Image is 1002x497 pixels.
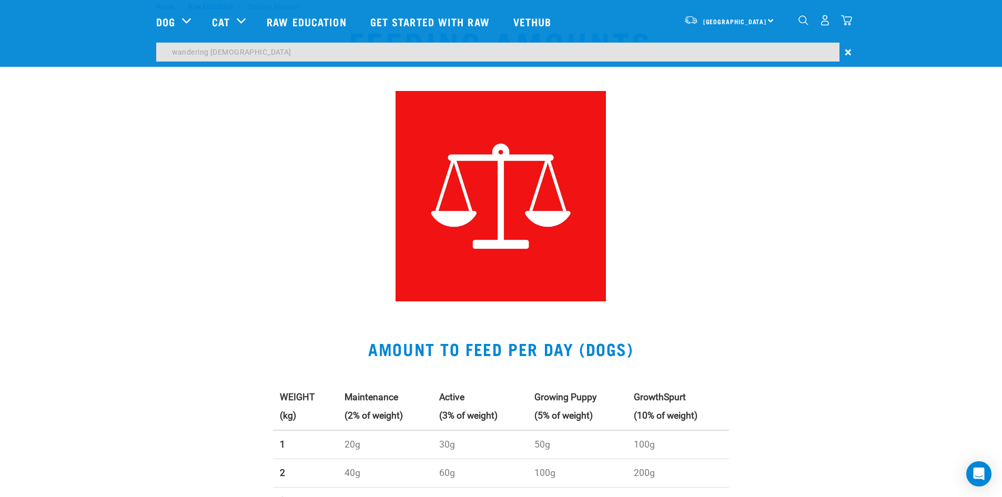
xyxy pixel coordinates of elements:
td: 30g [432,430,527,459]
strong: Growing Puppy (5% of weight) [534,392,596,421]
strong: 1 [280,439,285,450]
strong: 2 [280,468,285,478]
img: user.png [819,15,831,26]
td: 60g [432,459,527,487]
td: 100g [528,459,627,487]
a: Raw Education [256,1,359,43]
span: × [845,43,852,62]
strong: (3% of weight) [439,410,498,421]
strong: Spurt [664,392,686,402]
a: Get started with Raw [360,1,503,43]
strong: (10% of weight) [634,410,697,421]
strong: Active [439,392,464,402]
td: 100g [627,430,729,459]
a: Vethub [503,1,565,43]
strong: (2% of weight) [345,410,403,421]
h2: AMOUNT TO FEED PER DAY (DOGS) [156,339,846,358]
strong: Maintenance [345,392,398,402]
a: Dog [156,14,175,29]
span: [GEOGRAPHIC_DATA] [703,19,767,23]
td: 20g [338,430,432,459]
img: home-icon-1@2x.png [798,15,808,25]
a: Cat [212,14,230,29]
strong: Growth [634,392,664,402]
td: 200g [627,459,729,487]
td: 50g [528,430,627,459]
strong: WEIGHT (kg) [280,392,315,421]
img: home-icon@2x.png [841,15,852,26]
img: Instagram_Core-Brand_Wildly-Good-Nutrition-3.jpg [396,91,606,301]
div: Open Intercom Messenger [966,461,991,486]
input: Search... [156,43,839,62]
td: 40g [338,459,432,487]
img: van-moving.png [684,15,698,25]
